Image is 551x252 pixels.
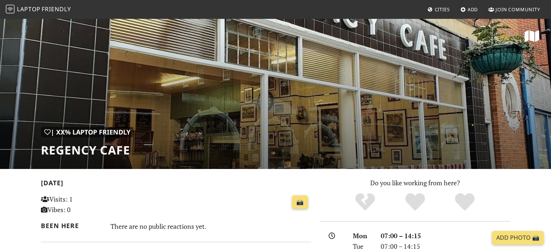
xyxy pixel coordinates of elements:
a: 📸 [292,195,308,209]
a: Cities [425,3,453,16]
img: LaptopFriendly [6,5,14,13]
span: Add [468,6,478,13]
div: Yes [390,192,440,212]
h2: Been here [41,222,102,230]
span: Join Community [496,6,540,13]
p: Do you like working from here? [320,178,510,188]
span: Laptop [17,5,41,13]
div: Tue [348,241,376,252]
a: Add [458,3,481,16]
p: Visits: 1 Vibes: 0 [41,194,125,215]
span: Friendly [42,5,71,13]
a: LaptopFriendly LaptopFriendly [6,3,71,16]
div: Definitely! [440,192,490,212]
div: There are no public reactions yet. [110,220,311,232]
span: Cities [435,6,450,13]
div: 07:00 – 14:15 [376,231,515,241]
h1: Regency Cafe [41,143,134,157]
div: 07:00 – 14:15 [376,241,515,252]
div: No [340,192,390,212]
h2: [DATE] [41,179,311,190]
div: | XX% Laptop Friendly [41,127,134,137]
a: Join Community [485,3,543,16]
a: Add Photo 📸 [492,231,544,245]
div: Mon [348,231,376,241]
